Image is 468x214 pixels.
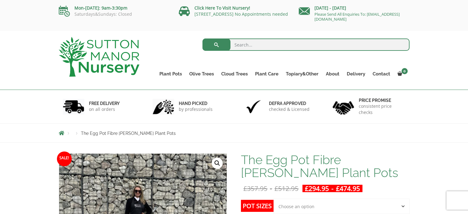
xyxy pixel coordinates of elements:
[179,101,213,106] h6: hand picked
[269,101,310,106] h6: Defra approved
[243,99,264,115] img: 3.jpg
[251,70,282,78] a: Plant Care
[322,70,343,78] a: About
[302,185,362,192] ins: -
[394,70,410,78] a: 0
[179,106,213,112] p: by professionals
[63,99,84,115] img: 1.jpg
[218,70,251,78] a: Cloud Trees
[359,103,406,115] p: consistent price checks
[81,131,176,136] span: The Egg Pot Fibre [PERSON_NAME] Plant Pots
[57,151,72,166] span: Sale!
[59,4,170,12] p: Mon-[DATE]: 9am-3:30pm
[89,101,120,106] h6: FREE DELIVERY
[274,184,278,193] span: £
[212,158,223,169] a: View full-screen image gallery
[299,4,410,12] p: [DATE] - [DATE]
[186,70,218,78] a: Olive Trees
[153,99,174,115] img: 2.jpg
[336,184,340,193] span: £
[241,153,409,179] h1: The Egg Pot Fibre [PERSON_NAME] Plant Pots
[243,184,247,193] span: £
[194,11,288,17] a: [STREET_ADDRESS] No Appointments needed
[194,5,250,11] a: Click Here To Visit Nursery!
[402,68,408,74] span: 0
[369,70,394,78] a: Contact
[59,37,139,77] img: logo
[333,97,354,116] img: 4.jpg
[59,12,170,17] p: Saturdays&Sundays: Closed
[89,106,120,112] p: on all orders
[243,184,267,193] bdi: 357.95
[282,70,322,78] a: Topiary&Other
[241,200,274,212] label: Pot Sizes
[336,184,360,193] bdi: 474.95
[274,184,298,193] bdi: 512.95
[59,131,410,135] nav: Breadcrumbs
[202,38,410,51] input: Search...
[343,70,369,78] a: Delivery
[156,70,186,78] a: Plant Pots
[314,11,400,22] a: Please Send All Enquiries To: [EMAIL_ADDRESS][DOMAIN_NAME]
[305,184,309,193] span: £
[241,185,301,192] del: -
[269,106,310,112] p: checked & Licensed
[305,184,329,193] bdi: 294.95
[359,98,406,103] h6: Price promise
